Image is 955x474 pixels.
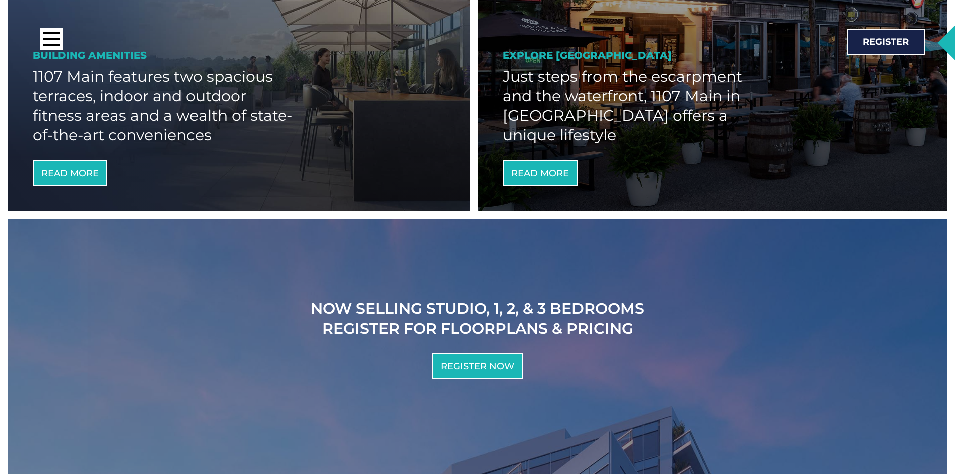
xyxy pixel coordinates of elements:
[863,37,909,46] span: Register
[306,319,649,338] h2: Register for floorplans & Pricing
[41,169,99,178] span: Read More
[33,67,296,145] h2: 1107 Main features two spacious terraces, indoor and outdoor fitness areas and a wealth of state-...
[33,160,107,186] a: Read More
[503,160,578,186] a: Read More
[441,362,514,371] span: Register Now
[119,299,836,319] h2: NOW SELLING Studio, 1, 2, & 3 Bedrooms
[511,169,569,178] span: Read More
[847,29,925,55] a: Register
[432,353,523,379] a: Register Now
[503,67,772,145] h2: Just steps from the escarpment and the waterfront, 1107 Main in [GEOGRAPHIC_DATA] offers a unique...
